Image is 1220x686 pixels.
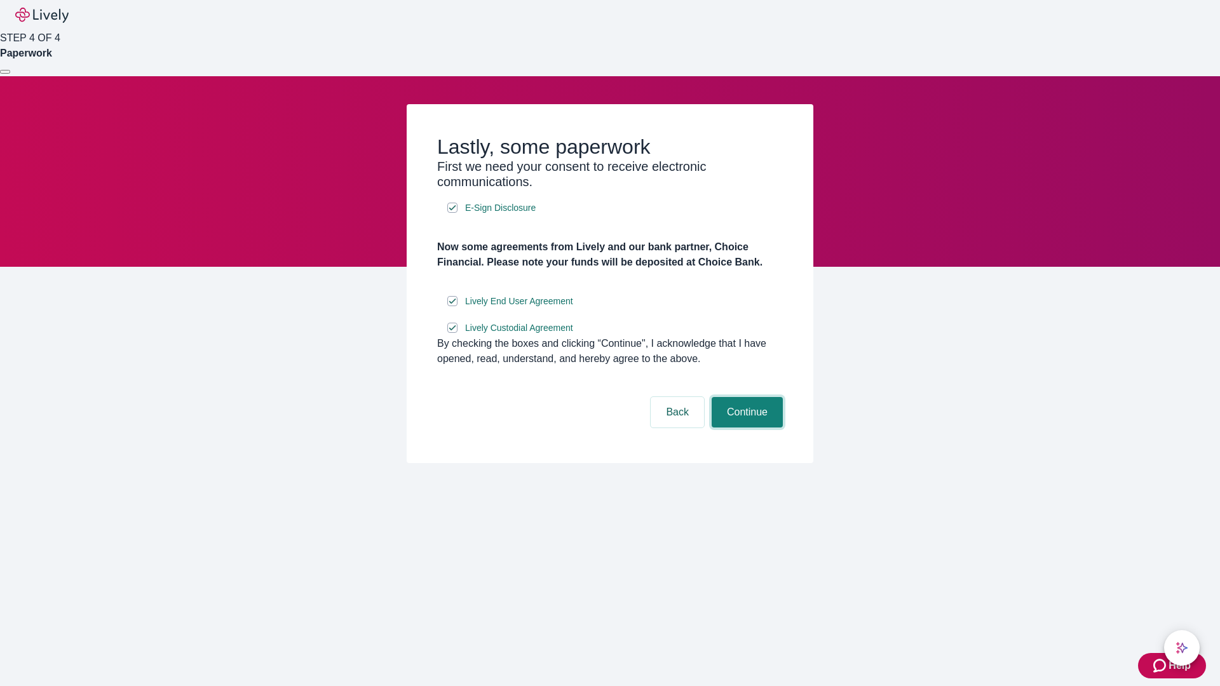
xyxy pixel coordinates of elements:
[465,201,536,215] span: E-Sign Disclosure
[1164,630,1200,666] button: chat
[1153,658,1169,673] svg: Zendesk support icon
[1169,658,1191,673] span: Help
[437,336,783,367] div: By checking the boxes and clicking “Continue", I acknowledge that I have opened, read, understand...
[437,135,783,159] h2: Lastly, some paperwork
[437,239,783,270] h4: Now some agreements from Lively and our bank partner, Choice Financial. Please note your funds wi...
[463,200,538,216] a: e-sign disclosure document
[712,397,783,427] button: Continue
[1176,642,1188,654] svg: Lively AI Assistant
[463,320,576,336] a: e-sign disclosure document
[463,293,576,309] a: e-sign disclosure document
[437,159,783,189] h3: First we need your consent to receive electronic communications.
[651,397,704,427] button: Back
[465,295,573,308] span: Lively End User Agreement
[465,321,573,335] span: Lively Custodial Agreement
[1138,653,1206,678] button: Zendesk support iconHelp
[15,8,69,23] img: Lively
